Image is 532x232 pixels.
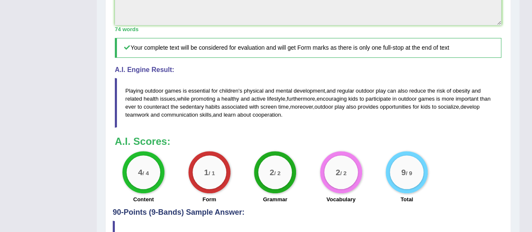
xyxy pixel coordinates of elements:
[438,104,459,110] span: socialize
[219,88,238,94] span: children
[447,88,451,94] span: of
[177,96,190,102] span: while
[365,96,391,102] span: participate
[161,112,198,118] span: communication
[125,88,143,94] span: Playing
[204,168,209,177] big: 1
[138,168,143,177] big: 4
[239,88,242,94] span: s
[115,66,501,74] h4: A.I. Engine Result:
[287,96,315,102] span: furthermore
[409,88,426,94] span: reduce
[221,96,239,102] span: healthy
[213,112,222,118] span: and
[453,88,470,94] span: obesity
[115,78,501,128] blockquote: ' , , , , , , , , .
[274,170,281,176] small: / 2
[260,104,277,110] span: screen
[294,88,325,94] span: development
[199,112,211,118] span: skills
[437,88,445,94] span: risk
[263,195,287,203] label: Grammar
[208,170,214,176] small: / 1
[387,88,396,94] span: can
[401,168,406,177] big: 9
[251,96,265,102] span: active
[392,96,397,102] span: in
[115,136,170,147] b: A.I. Scores:
[337,88,354,94] span: regular
[336,168,340,177] big: 2
[143,170,149,176] small: / 4
[165,88,181,94] span: games
[138,104,142,110] span: to
[224,112,236,118] span: learn
[249,104,259,110] span: with
[212,88,218,94] span: for
[125,96,142,102] span: related
[244,88,264,94] span: physical
[202,195,216,203] label: Form
[143,104,169,110] span: counteract
[413,104,419,110] span: for
[398,96,417,102] span: outdoor
[442,96,454,102] span: more
[357,104,378,110] span: provides
[461,104,480,110] span: develop
[376,88,386,94] span: play
[270,168,274,177] big: 2
[265,88,274,94] span: and
[397,88,408,94] span: also
[115,38,501,58] h5: Your complete text will be considered for evaluation and will get Form marks as there is only one...
[125,112,149,118] span: teamwork
[171,104,178,110] span: the
[151,112,160,118] span: and
[188,88,210,94] span: essential
[380,104,411,110] span: opportunities
[346,104,356,110] span: also
[115,25,501,33] div: 74 words
[160,96,175,102] span: issues
[143,96,158,102] span: health
[418,96,434,102] span: games
[133,195,154,203] label: Content
[237,112,251,118] span: about
[180,104,204,110] span: sedentary
[221,104,247,110] span: associated
[400,195,413,203] label: Total
[406,170,412,176] small: / 9
[421,104,430,110] span: kids
[191,96,215,102] span: promoting
[290,104,313,110] span: moreover
[241,96,250,102] span: and
[360,96,364,102] span: to
[334,104,344,110] span: play
[278,104,289,110] span: time
[326,195,355,203] label: Vocabulary
[217,96,220,102] span: a
[317,96,347,102] span: encouraging
[455,96,478,102] span: important
[267,96,285,102] span: lifestyle
[315,104,333,110] span: outdoor
[471,88,481,94] span: and
[125,104,136,110] span: ever
[432,104,437,110] span: to
[348,96,358,102] span: kids
[326,88,336,94] span: and
[480,96,490,102] span: than
[252,112,281,118] span: cooperation
[436,96,440,102] span: is
[205,104,220,110] span: habits
[145,88,163,94] span: outdoor
[427,88,435,94] span: the
[340,170,346,176] small: / 2
[356,88,374,94] span: outdoor
[183,88,187,94] span: is
[275,88,292,94] span: mental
